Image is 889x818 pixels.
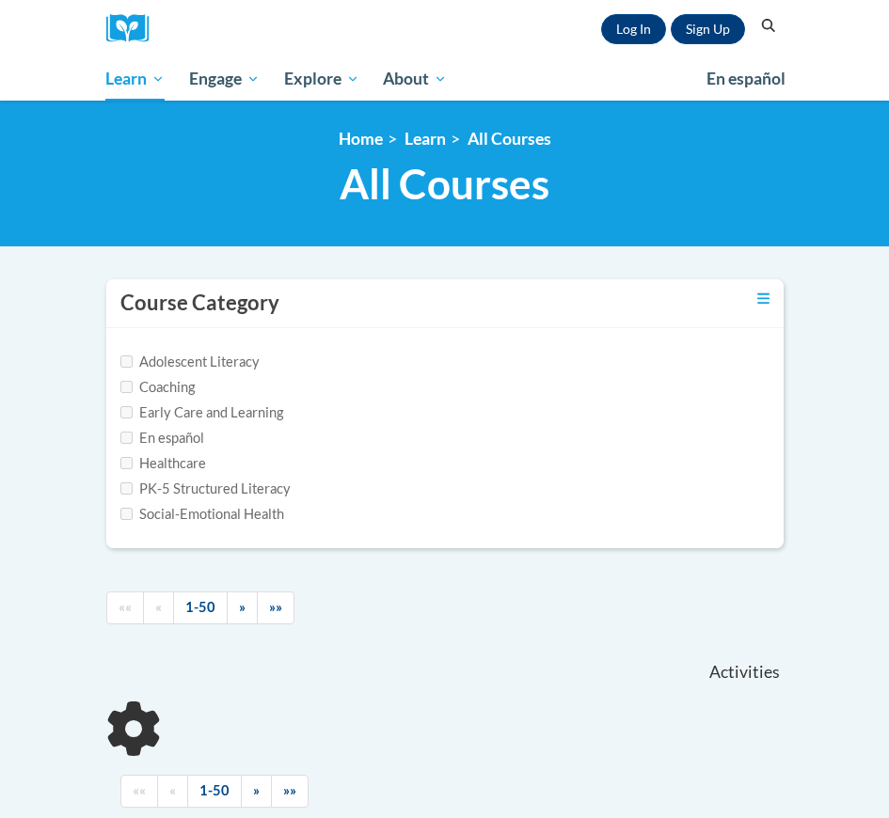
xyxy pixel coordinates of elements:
[173,591,228,624] a: 1-50
[169,782,176,798] span: «
[120,428,204,448] label: En español
[272,57,372,101] a: Explore
[383,68,447,90] span: About
[340,159,549,209] span: All Courses
[120,457,133,469] input: Checkbox for Options
[133,782,146,798] span: ««
[371,57,459,101] a: About
[257,591,294,624] a: End
[120,352,260,372] label: Adolescent Literacy
[253,782,260,798] span: »
[120,508,133,520] input: Checkbox for Options
[405,129,446,149] a: Learn
[241,775,272,808] a: Next
[157,775,188,808] a: Previous
[239,599,246,615] span: »
[189,68,260,90] span: Engage
[119,599,132,615] span: ««
[120,381,133,393] input: Checkbox for Options
[271,775,309,808] a: End
[694,59,798,99] a: En español
[339,129,383,149] a: Home
[757,289,770,309] a: Toggle collapse
[106,14,163,43] img: Logo brand
[671,14,745,44] a: Register
[120,355,133,368] input: Checkbox for Options
[187,775,242,808] a: 1-50
[106,591,144,624] a: Begining
[120,289,279,318] h3: Course Category
[284,68,359,90] span: Explore
[92,57,798,101] div: Main menu
[706,69,786,88] span: En español
[120,775,158,808] a: Begining
[227,591,258,624] a: Next
[94,57,178,101] a: Learn
[120,479,291,499] label: PK-5 Structured Literacy
[120,406,133,418] input: Checkbox for Options
[283,782,296,798] span: »»
[155,599,162,615] span: «
[468,129,551,149] a: All Courses
[120,504,284,525] label: Social-Emotional Health
[120,377,195,398] label: Coaching
[269,599,282,615] span: »»
[120,453,206,474] label: Healthcare
[106,14,163,43] a: Cox Campus
[754,15,783,38] button: Search
[120,482,133,495] input: Checkbox for Options
[105,68,165,90] span: Learn
[120,432,133,444] input: Checkbox for Options
[120,402,283,423] label: Early Care and Learning
[177,57,272,101] a: Engage
[601,14,666,44] a: Log In
[709,662,780,683] span: Activities
[143,591,174,624] a: Previous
